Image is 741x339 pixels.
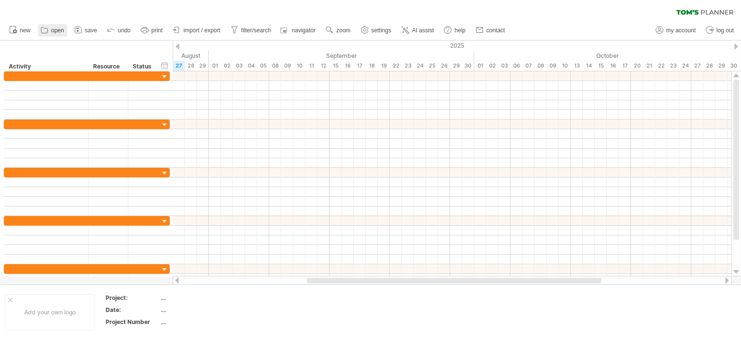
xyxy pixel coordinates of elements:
[716,27,734,34] span: log out
[170,24,223,37] a: import / export
[703,24,737,37] a: log out
[185,61,197,71] div: Thursday, 28 August 2025
[498,61,510,71] div: Friday, 3 October 2025
[245,61,257,71] div: Thursday, 4 September 2025
[619,61,631,71] div: Friday, 17 October 2025
[727,61,740,71] div: Thursday, 30 October 2025
[342,61,354,71] div: Tuesday, 16 September 2025
[161,318,242,326] div: ....
[412,27,434,34] span: AI assist
[366,61,378,71] div: Thursday, 18 September 2025
[269,61,281,71] div: Monday, 8 September 2025
[390,61,402,71] div: Monday, 22 September 2025
[106,318,159,326] div: Project Number
[450,61,462,71] div: Monday, 29 September 2025
[106,294,159,302] div: Project:
[20,27,30,34] span: new
[402,61,414,71] div: Tuesday, 23 September 2025
[209,51,474,61] div: September 2025
[281,61,293,71] div: Tuesday, 9 September 2025
[462,61,474,71] div: Tuesday, 30 September 2025
[292,27,316,34] span: navigator
[691,61,703,71] div: Monday, 27 October 2025
[9,62,83,71] div: Activity
[329,61,342,71] div: Monday, 15 September 2025
[323,24,353,37] a: zoom
[183,27,220,34] span: import / export
[161,294,242,302] div: ....
[38,24,67,37] a: open
[595,61,607,71] div: Wednesday, 15 October 2025
[51,27,64,34] span: open
[221,61,233,71] div: Tuesday, 2 September 2025
[93,62,123,71] div: Resource
[703,61,715,71] div: Tuesday, 28 October 2025
[354,61,366,71] div: Wednesday, 17 September 2025
[399,24,437,37] a: AI assist
[317,61,329,71] div: Friday, 12 September 2025
[257,61,269,71] div: Friday, 5 September 2025
[510,61,522,71] div: Monday, 6 October 2025
[655,61,667,71] div: Wednesday, 22 October 2025
[133,62,154,71] div: Status
[583,61,595,71] div: Tuesday, 14 October 2025
[358,24,394,37] a: settings
[106,306,159,314] div: Date:
[5,294,95,330] div: Add your own logo
[535,61,547,71] div: Wednesday, 8 October 2025
[241,27,271,34] span: filter/search
[474,61,486,71] div: Wednesday, 1 October 2025
[559,61,571,71] div: Friday, 10 October 2025
[473,24,508,37] a: contact
[197,61,209,71] div: Friday, 29 August 2025
[438,61,450,71] div: Friday, 26 September 2025
[547,61,559,71] div: Thursday, 9 October 2025
[161,306,242,314] div: ....
[441,24,468,37] a: help
[653,24,699,37] a: my account
[138,24,165,37] a: print
[486,27,505,34] span: contact
[571,61,583,71] div: Monday, 13 October 2025
[715,61,727,71] div: Wednesday, 29 October 2025
[118,27,131,34] span: undo
[228,24,274,37] a: filter/search
[72,24,100,37] a: save
[233,61,245,71] div: Wednesday, 3 September 2025
[454,27,466,34] span: help
[631,61,643,71] div: Monday, 20 October 2025
[378,61,390,71] div: Friday, 19 September 2025
[426,61,438,71] div: Thursday, 25 September 2025
[279,24,318,37] a: navigator
[209,61,221,71] div: Monday, 1 September 2025
[414,61,426,71] div: Wednesday, 24 September 2025
[85,27,97,34] span: save
[607,61,619,71] div: Thursday, 16 October 2025
[305,61,317,71] div: Thursday, 11 September 2025
[522,61,535,71] div: Tuesday, 7 October 2025
[173,61,185,71] div: Wednesday, 27 August 2025
[643,61,655,71] div: Tuesday, 21 October 2025
[486,61,498,71] div: Thursday, 2 October 2025
[7,24,33,37] a: new
[371,27,391,34] span: settings
[667,61,679,71] div: Thursday, 23 October 2025
[679,61,691,71] div: Friday, 24 October 2025
[293,61,305,71] div: Wednesday, 10 September 2025
[105,24,134,37] a: undo
[666,27,696,34] span: my account
[151,27,163,34] span: print
[336,27,350,34] span: zoom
